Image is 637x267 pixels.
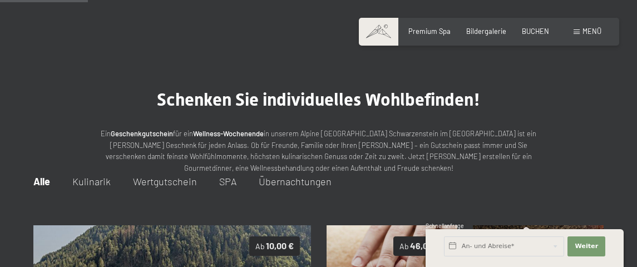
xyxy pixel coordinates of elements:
span: Schnellanfrage [426,222,464,229]
p: Ein für ein in unserem Alpine [GEOGRAPHIC_DATA] Schwarzenstein im [GEOGRAPHIC_DATA] ist ein [PERS... [96,128,541,174]
button: Weiter [567,236,605,256]
strong: Geschenkgutschein [111,129,173,138]
a: BUCHEN [522,27,549,36]
span: Schenken Sie individuelles Wohlbefinden! [157,89,480,110]
span: Menü [582,27,601,36]
a: Premium Spa [408,27,451,36]
a: Bildergalerie [466,27,506,36]
strong: Wellness-Wochenende [193,129,264,138]
span: Weiter [575,242,598,251]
